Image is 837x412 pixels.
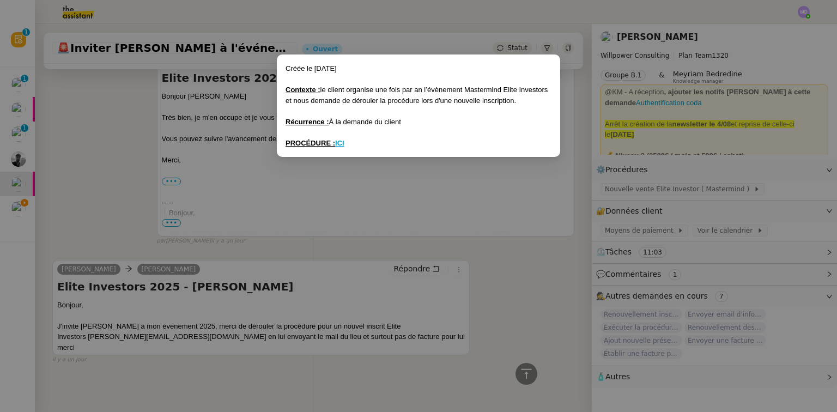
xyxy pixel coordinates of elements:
[286,118,329,126] u: Récurrence :
[286,139,335,147] u: PROCÉDURE :
[286,117,551,128] div: À la demande du client
[286,86,320,94] u: Contexte :
[286,64,337,72] span: Créée le [DATE]
[286,84,551,106] div: le client organise une fois par an l’évènement Mastermind Elite Investors et nous demande de déro...
[335,139,344,147] a: ICI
